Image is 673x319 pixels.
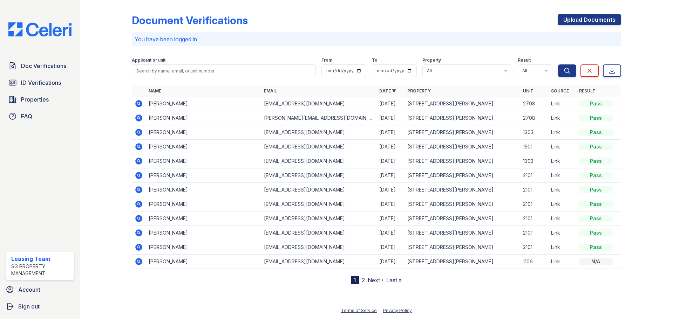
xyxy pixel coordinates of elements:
[405,168,520,183] td: [STREET_ADDRESS][PERSON_NAME]
[383,308,412,313] a: Privacy Policy
[548,255,576,269] td: Link
[523,88,533,93] a: Unit
[6,92,74,106] a: Properties
[3,22,77,36] img: CE_Logo_Blue-a8612792a0a2168367f1c8372b55b34899dd931a85d93a1a3d3e32e68fde9ad4.png
[548,168,576,183] td: Link
[146,197,261,211] td: [PERSON_NAME]
[520,240,548,255] td: 2101
[405,97,520,111] td: [STREET_ADDRESS][PERSON_NAME]
[146,125,261,140] td: [PERSON_NAME]
[135,35,618,43] p: You have been logged in
[405,183,520,197] td: [STREET_ADDRESS][PERSON_NAME]
[11,263,72,277] div: SG Property Management
[261,111,376,125] td: [PERSON_NAME][EMAIL_ADDRESS][DOMAIN_NAME]
[372,57,378,63] label: To
[376,197,405,211] td: [DATE]
[405,111,520,125] td: [STREET_ADDRESS][PERSON_NAME]
[376,183,405,197] td: [DATE]
[146,154,261,168] td: [PERSON_NAME]
[3,299,77,313] a: Sign out
[376,154,405,168] td: [DATE]
[548,125,576,140] td: Link
[579,88,596,93] a: Result
[405,255,520,269] td: [STREET_ADDRESS][PERSON_NAME]
[261,255,376,269] td: [EMAIL_ADDRESS][DOMAIN_NAME]
[422,57,441,63] label: Property
[579,115,613,122] div: Pass
[548,140,576,154] td: Link
[362,277,365,284] a: 2
[264,88,277,93] a: Email
[376,240,405,255] td: [DATE]
[548,111,576,125] td: Link
[146,111,261,125] td: [PERSON_NAME]
[579,201,613,208] div: Pass
[520,168,548,183] td: 2101
[146,140,261,154] td: [PERSON_NAME]
[146,226,261,240] td: [PERSON_NAME]
[520,255,548,269] td: 1106
[3,283,77,297] a: Account
[21,78,61,87] span: ID Verifications
[579,172,613,179] div: Pass
[558,14,621,25] a: Upload Documents
[261,154,376,168] td: [EMAIL_ADDRESS][DOMAIN_NAME]
[579,129,613,136] div: Pass
[405,125,520,140] td: [STREET_ADDRESS][PERSON_NAME]
[579,229,613,236] div: Pass
[376,97,405,111] td: [DATE]
[405,211,520,226] td: [STREET_ADDRESS][PERSON_NAME]
[146,97,261,111] td: [PERSON_NAME]
[132,64,316,77] input: Search by name, email, or unit number
[261,140,376,154] td: [EMAIL_ADDRESS][DOMAIN_NAME]
[261,168,376,183] td: [EMAIL_ADDRESS][DOMAIN_NAME]
[261,240,376,255] td: [EMAIL_ADDRESS][DOMAIN_NAME]
[261,226,376,240] td: [EMAIL_ADDRESS][DOMAIN_NAME]
[149,88,161,93] a: Name
[379,308,381,313] div: |
[548,197,576,211] td: Link
[548,154,576,168] td: Link
[376,111,405,125] td: [DATE]
[579,158,613,165] div: Pass
[376,140,405,154] td: [DATE]
[6,76,74,90] a: ID Verifications
[146,168,261,183] td: [PERSON_NAME]
[520,111,548,125] td: 2708
[376,255,405,269] td: [DATE]
[21,112,32,120] span: FAQ
[579,100,613,107] div: Pass
[520,140,548,154] td: 1501
[6,59,74,73] a: Doc Verifications
[376,125,405,140] td: [DATE]
[520,125,548,140] td: 1303
[548,97,576,111] td: Link
[405,140,520,154] td: [STREET_ADDRESS][PERSON_NAME]
[520,211,548,226] td: 2101
[376,168,405,183] td: [DATE]
[520,197,548,211] td: 2101
[520,154,548,168] td: 1303
[548,183,576,197] td: Link
[21,62,66,70] span: Doc Verifications
[11,255,72,263] div: Leasing Team
[321,57,332,63] label: From
[520,226,548,240] td: 2101
[146,240,261,255] td: [PERSON_NAME]
[548,211,576,226] td: Link
[579,143,613,150] div: Pass
[520,97,548,111] td: 2708
[551,88,569,93] a: Source
[376,226,405,240] td: [DATE]
[548,240,576,255] td: Link
[405,240,520,255] td: [STREET_ADDRESS][PERSON_NAME]
[405,197,520,211] td: [STREET_ADDRESS][PERSON_NAME]
[520,183,548,197] td: 2101
[261,197,376,211] td: [EMAIL_ADDRESS][DOMAIN_NAME]
[18,285,40,294] span: Account
[579,186,613,193] div: Pass
[405,226,520,240] td: [STREET_ADDRESS][PERSON_NAME]
[6,109,74,123] a: FAQ
[21,95,49,104] span: Properties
